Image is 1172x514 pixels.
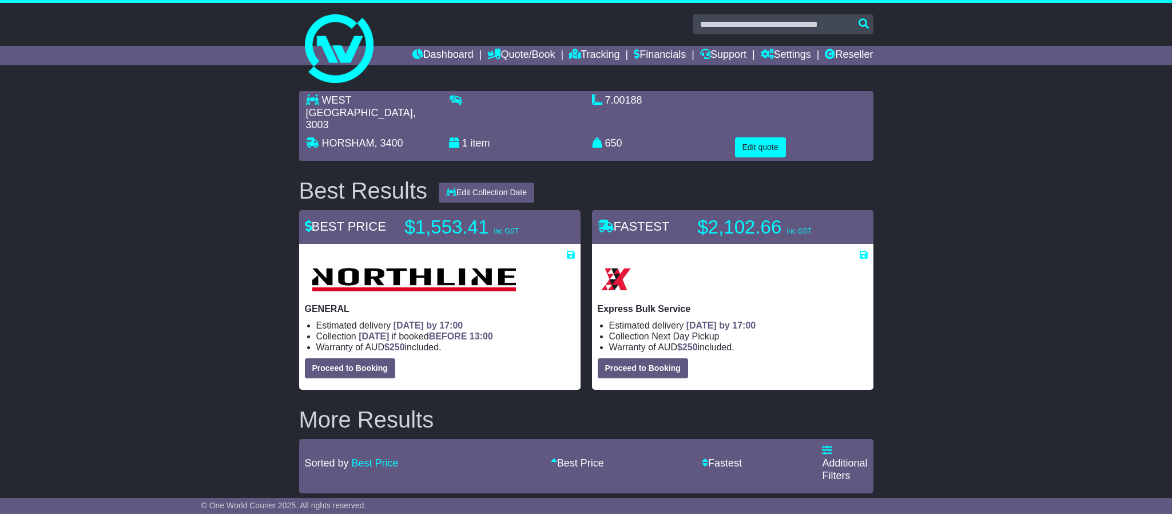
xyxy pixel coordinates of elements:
span: 13:00 [470,331,493,341]
span: HORSHAM [322,137,375,149]
span: [DATE] [359,331,389,341]
span: $ [384,342,405,352]
a: Reseller [825,46,873,65]
span: [DATE] by 17:00 [394,321,463,330]
button: Proceed to Booking [598,358,688,378]
span: inc GST [494,227,518,235]
a: Settings [761,46,811,65]
span: [DATE] by 17:00 [686,321,756,330]
li: Collection [609,331,868,342]
img: Northline Distribution: GENERAL [305,261,523,298]
p: $2,102.66 [698,216,841,239]
span: © One World Courier 2025. All rights reserved. [201,501,367,510]
a: Best Price [352,457,399,469]
li: Warranty of AUD included. [609,342,868,353]
span: , 3400 [375,137,403,149]
li: Estimated delivery [609,320,868,331]
p: $1,553.41 [405,216,548,239]
span: BEFORE [429,331,467,341]
p: Express Bulk Service [598,303,868,314]
span: item [471,137,490,149]
li: Collection [316,331,575,342]
span: 1 [462,137,468,149]
span: 250 [390,342,405,352]
li: Estimated delivery [316,320,575,331]
a: Dashboard [412,46,474,65]
a: Fastest [702,457,742,469]
button: Proceed to Booking [305,358,395,378]
a: Tracking [569,46,619,65]
span: 7.00188 [605,94,642,106]
div: Best Results [293,178,434,203]
span: Sorted by [305,457,349,469]
a: Quote/Book [487,46,555,65]
span: $ [677,342,698,352]
span: 250 [682,342,698,352]
span: Next Day Pickup [651,331,719,341]
a: Financials [634,46,686,65]
span: if booked [359,331,492,341]
button: Edit quote [735,137,786,157]
button: Edit Collection Date [439,183,534,203]
img: Border Express: Express Bulk Service [598,261,634,298]
p: GENERAL [305,303,575,314]
span: inc GST [786,227,811,235]
a: Support [700,46,746,65]
li: Warranty of AUD included. [316,342,575,353]
h2: More Results [299,407,873,432]
a: Best Price [551,457,604,469]
span: , 3003 [306,107,416,131]
span: BEST PRICE [305,219,386,234]
span: 650 [605,137,622,149]
span: WEST [GEOGRAPHIC_DATA] [306,94,413,118]
a: Additional Filters [822,445,867,481]
span: FASTEST [598,219,670,234]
